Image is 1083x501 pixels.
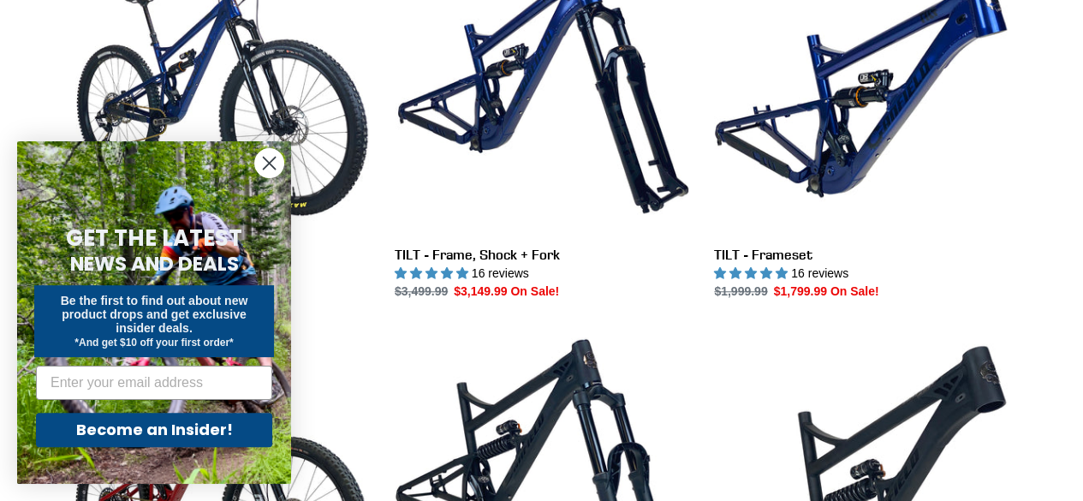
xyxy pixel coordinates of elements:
input: Enter your email address [36,366,272,400]
span: NEWS AND DEALS [70,250,239,277]
button: Become an Insider! [36,413,272,447]
span: *And get $10 off your first order* [74,337,233,349]
button: Close dialog [254,148,284,178]
span: GET THE LATEST [66,223,242,253]
span: Be the first to find out about new product drops and get exclusive insider deals. [61,294,248,335]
